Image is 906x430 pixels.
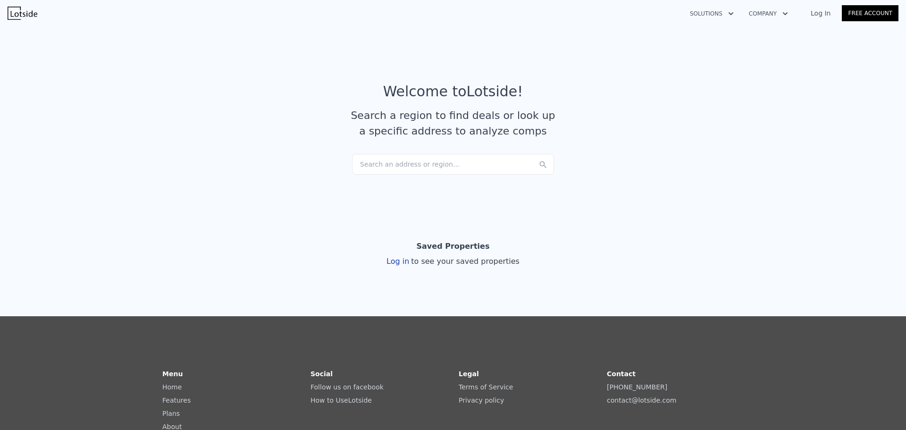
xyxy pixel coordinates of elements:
a: Privacy policy [459,396,504,404]
a: How to UseLotside [310,396,372,404]
a: Features [162,396,191,404]
div: Search an address or region... [352,154,554,175]
img: Lotside [8,7,37,20]
strong: Contact [607,370,636,378]
a: Terms of Service [459,383,513,391]
strong: Legal [459,370,479,378]
div: Welcome to Lotside ! [383,83,523,100]
a: Free Account [842,5,898,21]
a: [PHONE_NUMBER] [607,383,667,391]
button: Solutions [682,5,741,22]
div: Saved Properties [417,237,490,256]
div: Search a region to find deals or look up a specific address to analyze comps [347,108,559,139]
span: to see your saved properties [409,257,520,266]
button: Company [741,5,796,22]
div: Log in [386,256,520,267]
a: Home [162,383,182,391]
a: Log In [799,8,842,18]
a: Plans [162,410,180,417]
strong: Social [310,370,333,378]
a: contact@lotside.com [607,396,676,404]
a: Follow us on facebook [310,383,384,391]
strong: Menu [162,370,183,378]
